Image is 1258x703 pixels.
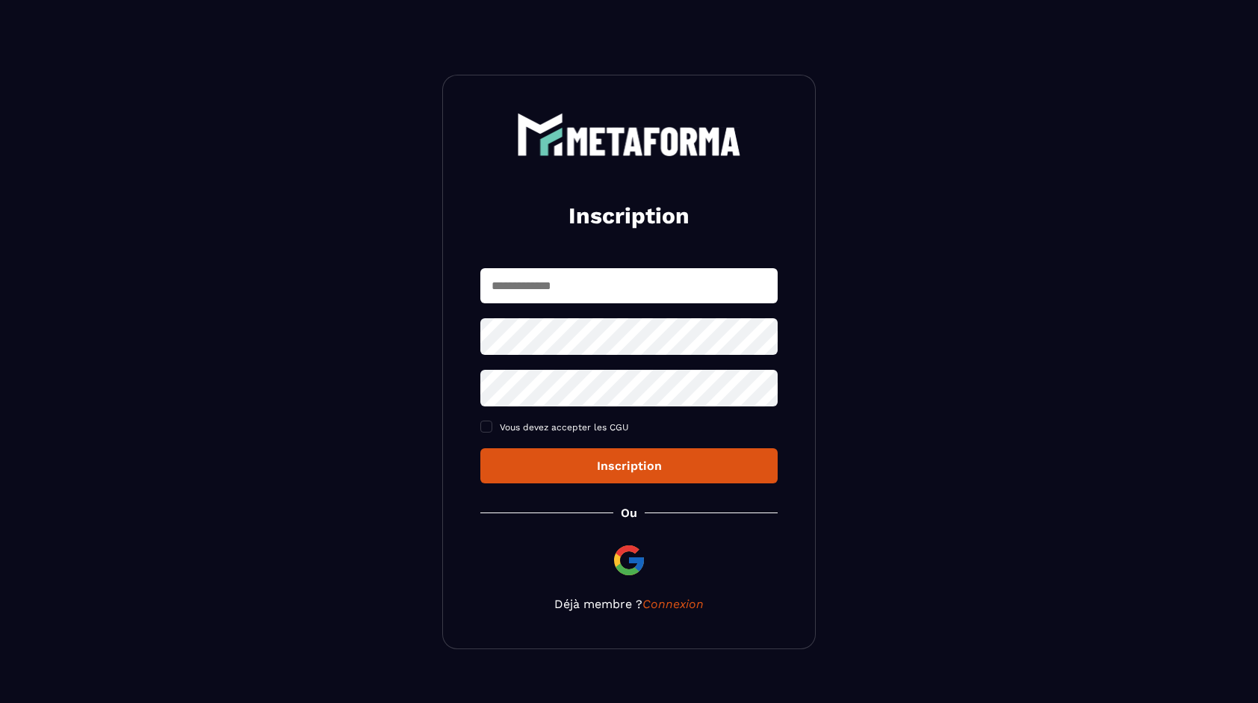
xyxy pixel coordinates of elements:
h2: Inscription [498,201,760,231]
span: Vous devez accepter les CGU [500,422,629,433]
div: Inscription [492,459,766,473]
button: Inscription [480,448,778,483]
a: logo [480,113,778,156]
img: logo [517,113,741,156]
a: Connexion [642,597,704,611]
img: google [611,542,647,578]
p: Ou [621,506,637,520]
p: Déjà membre ? [480,597,778,611]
